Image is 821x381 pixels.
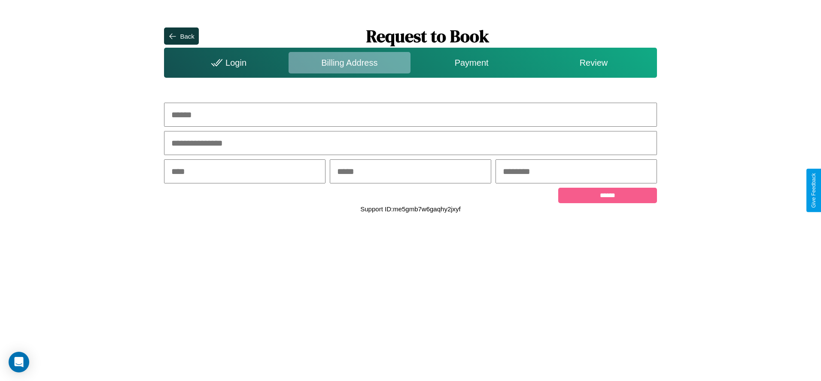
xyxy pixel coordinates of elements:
div: Billing Address [289,52,410,73]
button: Back [164,27,198,45]
div: Login [166,52,288,73]
div: Payment [410,52,532,73]
div: Give Feedback [811,173,817,208]
h1: Request to Book [199,24,657,48]
div: Review [532,52,654,73]
div: Back [180,33,194,40]
div: Open Intercom Messenger [9,352,29,372]
p: Support ID: me5gmb7w6gaqhy2jxyf [360,203,460,215]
